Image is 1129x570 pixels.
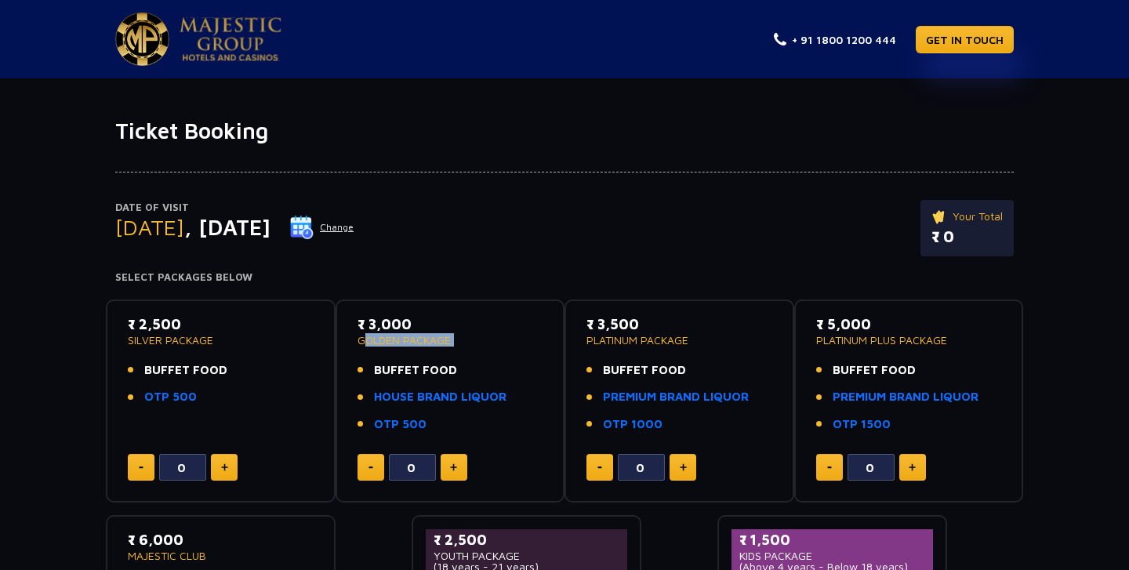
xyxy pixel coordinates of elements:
span: , [DATE] [184,214,270,240]
span: BUFFET FOOD [374,361,457,379]
p: ₹ 1,500 [739,529,925,550]
img: minus [139,467,143,469]
p: GOLDEN PACKAGE [358,335,543,346]
p: KIDS PACKAGE [739,550,925,561]
p: SILVER PACKAGE [128,335,314,346]
a: OTP 1500 [833,416,891,434]
p: MAJESTIC CLUB [128,550,314,561]
span: BUFFET FOOD [144,361,227,379]
span: BUFFET FOOD [603,361,686,379]
p: PLATINUM PACKAGE [586,335,772,346]
a: PREMIUM BRAND LIQUOR [833,388,978,406]
p: ₹ 6,000 [128,529,314,550]
img: ticket [931,208,948,225]
a: GET IN TOUCH [916,26,1014,53]
a: OTP 1000 [603,416,663,434]
img: plus [909,463,916,471]
span: BUFFET FOOD [833,361,916,379]
h4: Select Packages Below [115,271,1014,284]
button: Change [289,215,354,240]
a: PREMIUM BRAND LIQUOR [603,388,749,406]
p: ₹ 2,500 [128,314,314,335]
p: ₹ 3,500 [586,314,772,335]
img: plus [221,463,228,471]
p: Date of Visit [115,200,354,216]
p: YOUTH PACKAGE [434,550,619,561]
h1: Ticket Booking [115,118,1014,144]
span: [DATE] [115,214,184,240]
img: minus [827,467,832,469]
a: + 91 1800 1200 444 [774,31,896,48]
img: Majestic Pride [115,13,169,66]
p: PLATINUM PLUS PACKAGE [816,335,1002,346]
p: ₹ 3,000 [358,314,543,335]
img: minus [597,467,602,469]
img: plus [680,463,687,471]
p: ₹ 0 [931,225,1003,249]
a: OTP 500 [374,416,427,434]
p: ₹ 2,500 [434,529,619,550]
img: plus [450,463,457,471]
img: minus [368,467,373,469]
img: Majestic Pride [180,17,281,61]
a: OTP 500 [144,388,197,406]
a: HOUSE BRAND LIQUOR [374,388,506,406]
p: ₹ 5,000 [816,314,1002,335]
p: Your Total [931,208,1003,225]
